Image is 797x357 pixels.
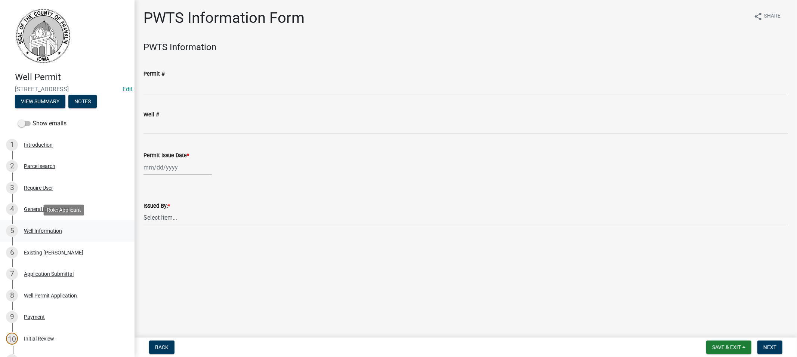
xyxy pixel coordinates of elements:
span: Save & Exit [712,344,741,350]
div: 5 [6,225,18,237]
button: View Summary [15,95,65,108]
button: Next [757,341,782,354]
span: Next [763,344,776,350]
div: Well Permit Application [24,293,77,298]
h4: PWTS Information [143,42,788,53]
span: Back [155,344,169,350]
wm-modal-confirm: Summary [15,99,65,105]
a: Edit [123,86,133,93]
input: mm/dd/yyyy [143,160,212,175]
div: Introduction [24,142,53,147]
div: 7 [6,268,18,280]
div: 10 [6,333,18,345]
div: Initial Review [24,336,54,341]
label: Permit # [143,71,165,77]
div: Role: Applicant [44,204,84,215]
div: Well Information [24,228,62,234]
div: 9 [6,311,18,323]
div: Require User [24,185,53,190]
div: 3 [6,182,18,194]
label: Issued By: [143,204,170,209]
div: 2 [6,160,18,172]
h4: Well Permit [15,72,129,83]
i: share [754,12,763,21]
img: Franklin County, Iowa [15,8,71,64]
span: Share [764,12,781,21]
div: 6 [6,247,18,259]
div: 1 [6,139,18,151]
span: [STREET_ADDRESS] [15,86,120,93]
button: Notes [68,95,97,108]
div: 4 [6,203,18,215]
h1: PWTS Information Form [143,9,305,27]
label: Show emails [18,119,67,128]
div: Parcel search [24,164,55,169]
div: Existing [PERSON_NAME] [24,250,83,255]
wm-modal-confirm: Edit Application Number [123,86,133,93]
div: Application Submittal [24,271,74,277]
button: shareShare [748,9,787,24]
label: Well # [143,112,159,118]
div: General Information [24,207,71,212]
label: Permit Issue Date [143,153,189,158]
div: Payment [24,314,45,320]
div: 8 [6,290,18,302]
button: Back [149,341,174,354]
wm-modal-confirm: Notes [68,99,97,105]
button: Save & Exit [706,341,751,354]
